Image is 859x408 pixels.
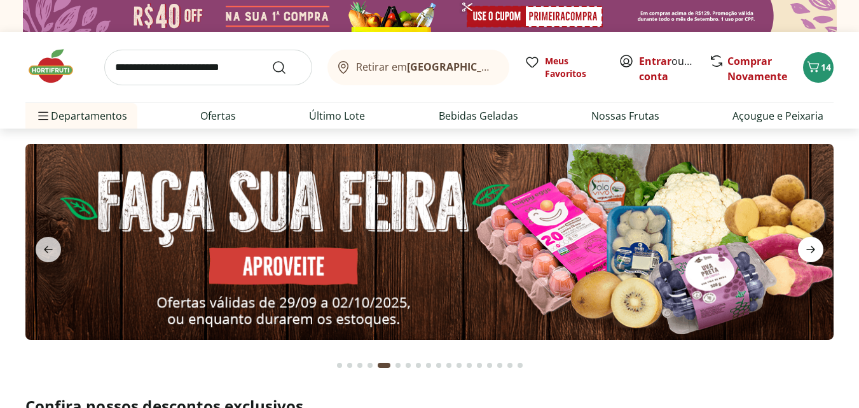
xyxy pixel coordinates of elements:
[434,350,444,381] button: Go to page 10 from fs-carousel
[25,144,834,340] img: feira
[474,350,484,381] button: Go to page 14 from fs-carousel
[345,350,355,381] button: Go to page 2 from fs-carousel
[639,54,671,68] a: Entrar
[821,61,831,73] span: 14
[525,55,603,80] a: Meus Favoritos
[271,60,302,75] button: Submit Search
[464,350,474,381] button: Go to page 13 from fs-carousel
[639,54,709,83] a: Criar conta
[36,101,51,131] button: Menu
[403,350,413,381] button: Go to page 7 from fs-carousel
[365,350,375,381] button: Go to page 4 from fs-carousel
[788,237,834,262] button: next
[36,101,127,131] span: Departamentos
[393,350,403,381] button: Go to page 6 from fs-carousel
[727,54,787,83] a: Comprar Novamente
[439,108,518,123] a: Bebidas Geladas
[591,108,659,123] a: Nossas Frutas
[355,350,365,381] button: Go to page 3 from fs-carousel
[423,350,434,381] button: Go to page 9 from fs-carousel
[25,237,71,262] button: previous
[407,60,621,74] b: [GEOGRAPHIC_DATA]/[GEOGRAPHIC_DATA]
[803,52,834,83] button: Carrinho
[413,350,423,381] button: Go to page 8 from fs-carousel
[515,350,525,381] button: Go to page 18 from fs-carousel
[356,61,497,73] span: Retirar em
[25,47,89,85] img: Hortifruti
[505,350,515,381] button: Go to page 17 from fs-carousel
[375,350,393,381] button: Current page from fs-carousel
[200,108,236,123] a: Ofertas
[334,350,345,381] button: Go to page 1 from fs-carousel
[444,350,454,381] button: Go to page 11 from fs-carousel
[545,55,603,80] span: Meus Favoritos
[484,350,495,381] button: Go to page 15 from fs-carousel
[104,50,312,85] input: search
[454,350,464,381] button: Go to page 12 from fs-carousel
[309,108,365,123] a: Último Lote
[732,108,823,123] a: Açougue e Peixaria
[495,350,505,381] button: Go to page 16 from fs-carousel
[327,50,509,85] button: Retirar em[GEOGRAPHIC_DATA]/[GEOGRAPHIC_DATA]
[639,53,696,84] span: ou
